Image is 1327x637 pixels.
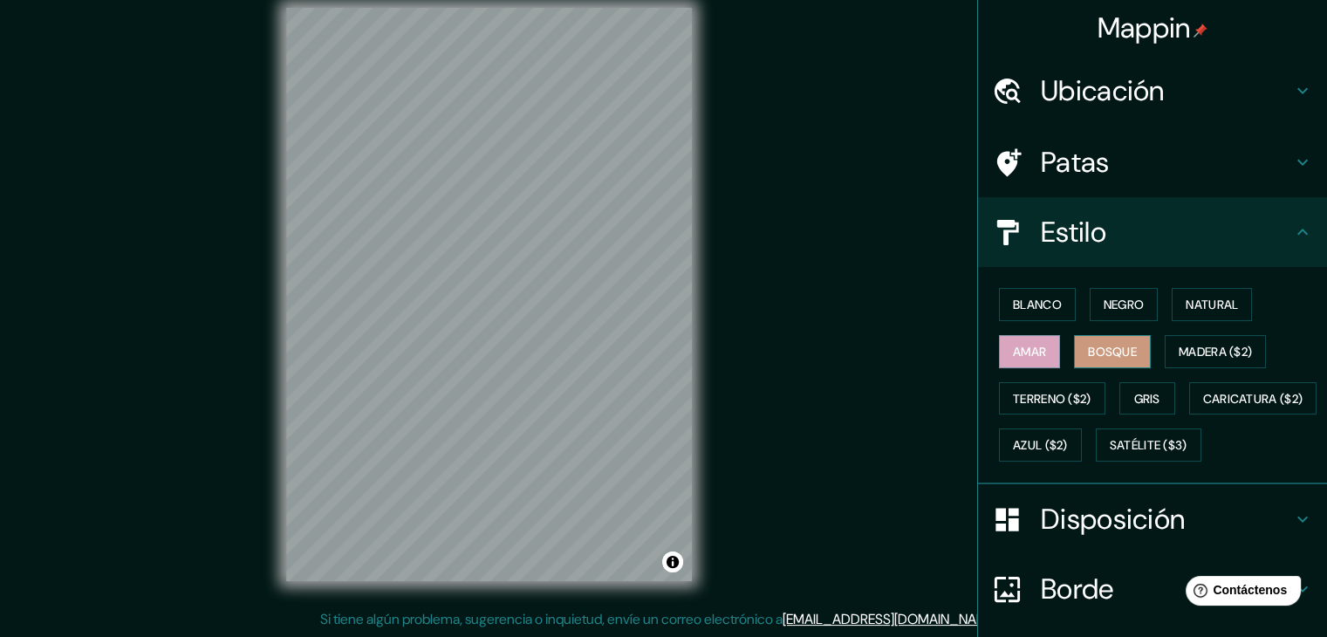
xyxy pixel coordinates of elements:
button: Azul ($2) [999,428,1082,462]
font: Amar [1013,344,1046,360]
font: Disposición [1041,501,1185,538]
font: Borde [1041,571,1114,607]
button: Madera ($2) [1165,335,1266,368]
font: Si tiene algún problema, sugerencia o inquietud, envíe un correo electrónico a [320,610,783,628]
font: Gris [1134,391,1160,407]
font: Azul ($2) [1013,438,1068,454]
div: Ubicación [978,56,1327,126]
button: Negro [1090,288,1159,321]
font: Natural [1186,297,1238,312]
div: Patas [978,127,1327,197]
font: Bosque [1088,344,1137,360]
a: [EMAIL_ADDRESS][DOMAIN_NAME] [783,610,998,628]
font: Terreno ($2) [1013,391,1091,407]
img: pin-icon.png [1194,24,1207,38]
button: Gris [1119,382,1175,415]
div: Borde [978,554,1327,624]
button: Activar o desactivar atribución [662,551,683,572]
button: Bosque [1074,335,1151,368]
font: Negro [1104,297,1145,312]
button: Caricatura ($2) [1189,382,1317,415]
font: Mappin [1098,10,1191,46]
font: Ubicación [1041,72,1165,109]
font: Estilo [1041,214,1106,250]
font: Blanco [1013,297,1062,312]
iframe: Lanzador de widgets de ayuda [1172,569,1308,618]
font: Satélite ($3) [1110,438,1187,454]
button: Blanco [999,288,1076,321]
button: Natural [1172,288,1252,321]
font: Caricatura ($2) [1203,391,1303,407]
canvas: Mapa [286,8,692,581]
font: Madera ($2) [1179,344,1252,360]
font: Patas [1041,144,1110,181]
div: Disposición [978,484,1327,554]
button: Satélite ($3) [1096,428,1201,462]
button: Amar [999,335,1060,368]
div: Estilo [978,197,1327,267]
button: Terreno ($2) [999,382,1105,415]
